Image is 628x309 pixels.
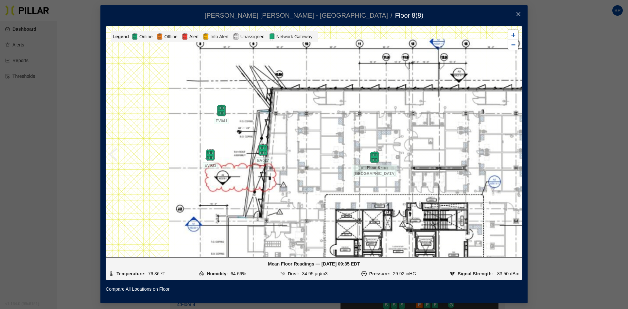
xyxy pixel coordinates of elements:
[199,271,204,276] img: HUMIDITY
[257,144,269,156] img: pod-online.97050380.svg
[363,151,386,163] div: Floor 8 - [GEOGRAPHIC_DATA]
[233,33,239,41] img: Unassigned
[391,12,392,19] span: /
[163,33,179,40] span: Offline
[269,33,275,41] img: Network Gateway
[255,157,270,164] span: EV027
[280,270,328,277] li: 34.95 µg/m3
[239,33,266,40] span: Unassigned
[511,41,515,49] span: −
[509,5,528,24] button: Close
[280,271,285,276] img: DUST
[352,164,397,177] span: Floor 8 - [GEOGRAPHIC_DATA]
[182,33,188,41] img: Alert
[516,11,521,17] span: close
[450,271,455,276] img: SIGNAL_RSSI
[156,33,163,41] img: Offline
[109,260,519,267] div: Mean Floor Readings — [DATE] 09:35 EDT
[252,144,274,156] div: EV027
[508,30,518,40] a: Zoom in
[106,146,121,162] span: left
[199,149,222,161] div: EV033
[113,33,131,40] div: Legend
[199,270,246,277] li: 64.66%
[204,149,216,161] img: pod-online.97050380.svg
[288,270,300,277] div: Dust:
[116,270,145,277] div: Temperature:
[106,285,169,293] a: Compare All Locations on Floor
[214,118,229,124] span: EV041
[209,33,230,40] span: Info Alert
[395,12,424,19] span: Floor 8 ( 8 )
[369,270,391,277] div: Pressure:
[188,33,200,40] span: Alert
[361,271,367,276] img: PRESSURE
[131,33,138,41] img: Online
[205,12,388,19] span: [PERSON_NAME] [PERSON_NAME] - [GEOGRAPHIC_DATA]
[109,271,114,276] img: TEMPERATURE
[361,270,416,277] li: 29.92 inHG
[450,270,519,277] li: -83.50 dBm
[203,162,218,169] span: EV033
[207,270,228,277] div: Humidity:
[275,33,314,40] span: Network Gateway
[458,270,493,277] div: Signal Strength:
[369,151,380,163] img: pod-online.97050380.svg
[138,33,154,40] span: Online
[508,40,518,50] a: Zoom out
[511,31,515,39] span: +
[210,105,233,116] div: EV041
[202,33,209,41] img: Alert
[216,105,227,116] img: pod-online.97050380.svg
[109,270,165,277] li: 76.36 ºF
